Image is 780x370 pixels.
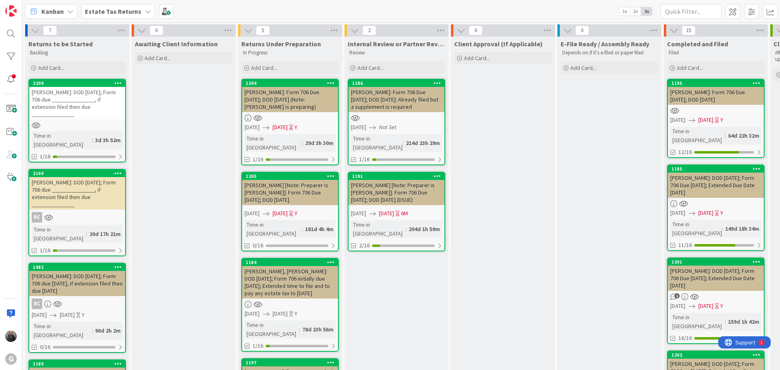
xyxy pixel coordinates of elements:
div: Time in [GEOGRAPHIC_DATA] [32,131,92,149]
span: [DATE] [245,209,260,218]
span: 0/16 [253,241,263,250]
span: Returns Under Preparation [241,40,321,48]
div: [PERSON_NAME]: DOD [DATE]; Form 706 due [DATE], if extension filed then due [DATE] [29,271,125,296]
span: Completed and Filed [667,40,728,48]
div: G [5,353,17,365]
div: 1185[PERSON_NAME]: DOD [DATE]; Form 706 Due [DATE]; Extended Due Date [DATE] [668,165,764,198]
div: 149d 18h 34m [723,224,761,233]
p: Backlog [30,50,124,56]
span: 7 [43,26,57,35]
span: Awaiting Client Information [135,40,218,48]
div: Time in [GEOGRAPHIC_DATA] [32,322,92,340]
div: Y [720,302,723,310]
span: Support [17,1,37,11]
img: BS [5,331,17,342]
div: 204d 1h 59m [407,225,442,234]
a: 2209[PERSON_NAME]: DOD [DATE]; Form 706 due _______________, if extension filed then due ________... [28,79,126,162]
span: [DATE] [245,309,260,318]
div: 1201 [672,259,764,265]
div: 1344 [246,80,338,86]
div: [PERSON_NAME] [Note: Preparer is [PERSON_NAME]]: Form 706 Due [DATE]; DOD [DATE] (DSUE) [349,180,444,205]
span: 1/16 [40,246,50,255]
div: 1202 [672,352,764,358]
div: [PERSON_NAME], [PERSON_NAME]: DOD [DATE]; Form 706 initially due [DATE]; Extended time to file an... [242,266,338,299]
div: 1189 [29,360,125,368]
div: [PERSON_NAME]: DOD [DATE]; Form 706 Due [DATE]; Extended Due Date [DATE] [668,173,764,198]
div: 2209 [29,80,125,87]
div: 1344 [242,80,338,87]
span: 2x [630,7,641,15]
span: [DATE] [379,209,394,218]
span: [DATE] [273,123,288,132]
span: 16/16 [678,334,692,342]
div: 3d 3h 52m [93,136,123,145]
div: 1189 [33,361,125,367]
div: 1201 [668,258,764,266]
b: Estate Tax Returns [85,7,141,15]
span: : [86,229,87,238]
div: 1982 [29,264,125,271]
div: Y [295,309,297,318]
div: 6M [401,209,408,218]
div: 2209 [33,80,125,86]
div: 1197 [242,359,338,366]
span: [DATE] [698,209,713,217]
span: [DATE] [273,209,288,218]
div: 78d 23h 56m [300,325,336,334]
span: E-File Ready / Assembly Ready [561,40,649,48]
span: 0 [469,26,483,35]
a: 2169[PERSON_NAME]: DOD [DATE]; Form 706 due _______________, if extension filed then due ________... [28,169,126,256]
div: 1185 [672,166,764,172]
div: Time in [GEOGRAPHIC_DATA] [351,134,403,152]
a: 1184[PERSON_NAME], [PERSON_NAME]: DOD [DATE]; Form 706 initially due [DATE]; Extended time to fil... [241,258,339,352]
div: 1186 [349,80,444,87]
input: Quick Filter... [661,4,721,19]
i: Not Set [379,123,396,131]
span: [DATE] [351,123,366,132]
div: [PERSON_NAME]: DOD [DATE]; Form 706 Due [DATE]; Extended Due Date [DATE] [668,266,764,291]
span: : [302,225,303,234]
span: : [92,326,93,335]
span: [DATE] [670,209,685,217]
span: 5 [256,26,270,35]
div: 20d 17h 21m [87,229,123,238]
span: Internal Review or Partner Review [348,40,445,48]
span: [DATE] [670,116,685,124]
div: [PERSON_NAME]: Form 706 Due [DATE]; DOD [DATE] (Note: [PERSON_NAME] is preparing) [242,87,338,112]
span: [DATE] [245,123,260,132]
span: : [725,131,726,140]
div: 1 [42,3,44,10]
div: 1202 [668,351,764,359]
span: Add Card... [464,54,490,62]
span: [DATE] [60,311,75,319]
span: 2/16 [359,241,370,250]
div: 1191 [352,173,444,179]
span: Client Approval (If Applicable) [454,40,543,48]
a: 1201[PERSON_NAME]: DOD [DATE]; Form 706 Due [DATE]; Extended Due Date [DATE][DATE][DATE]YTime in ... [667,257,765,344]
a: 1186[PERSON_NAME]: Form 706 Due [DATE]; DOD [DATE]: Already filed but a supplement is required[DA... [348,79,445,165]
span: 1/16 [359,155,370,164]
a: 1205[PERSON_NAME] [Note: Preparer is [PERSON_NAME]]: Form 706 Due [DATE]; DOD [DATE][DATE][DATE]Y... [241,172,339,251]
div: 1982 [33,264,125,270]
span: Add Card... [38,64,64,71]
div: RC [29,299,125,309]
div: [PERSON_NAME] [Note: Preparer is [PERSON_NAME]]: Form 706 Due [DATE]; DOD [DATE] [242,180,338,205]
span: Add Card... [570,64,596,71]
div: Y [82,311,84,319]
div: 2209[PERSON_NAME]: DOD [DATE]; Form 706 due _______________, if extension filed then due ________... [29,80,125,119]
span: 1/16 [253,155,263,164]
div: Time in [GEOGRAPHIC_DATA] [245,320,299,338]
span: 1x [619,7,630,15]
span: 0/16 [40,343,50,351]
span: 0 [575,26,589,35]
div: 1195[PERSON_NAME]: Form 706 Due [DATE]; DOD [DATE] [668,80,764,105]
div: 64d 22h 32m [726,131,761,140]
div: Y [720,116,723,124]
span: 11/16 [678,241,692,249]
div: Time in [GEOGRAPHIC_DATA] [670,220,722,238]
p: In Progress [243,50,337,56]
div: 1186[PERSON_NAME]: Form 706 Due [DATE]; DOD [DATE]: Already filed but a supplement is required [349,80,444,112]
div: [PERSON_NAME]: Form 706 Due [DATE]; DOD [DATE] [668,87,764,105]
div: Time in [GEOGRAPHIC_DATA] [351,220,405,238]
p: Review [349,50,444,56]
